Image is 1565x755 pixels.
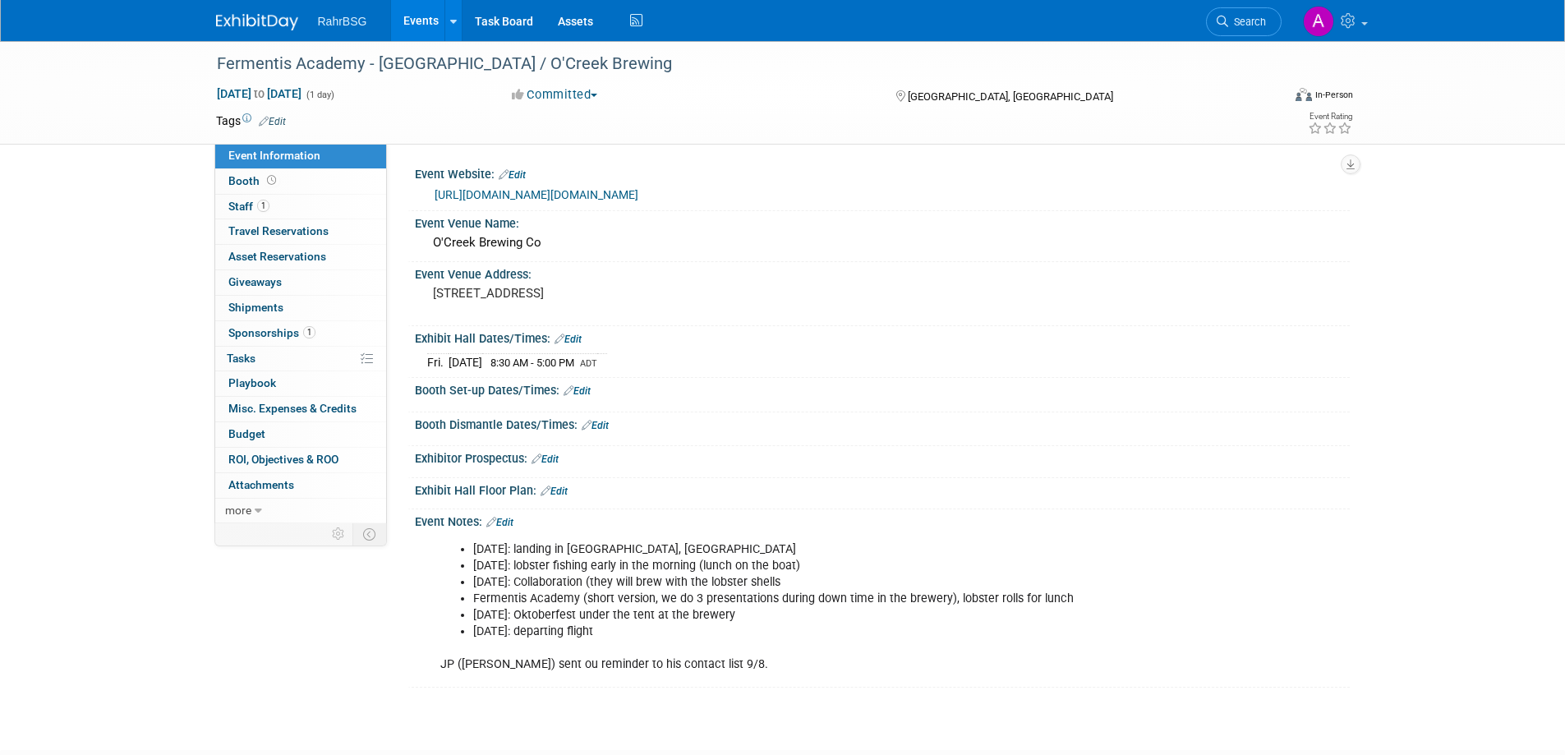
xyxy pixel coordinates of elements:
[228,149,320,162] span: Event Information
[415,509,1350,531] div: Event Notes:
[473,591,1159,607] li: Fermentis Academy (short version, we do 3 presentations during down time in the brewery), lobster...
[228,453,338,466] span: ROI, Objectives & ROO
[228,200,269,213] span: Staff
[215,219,386,244] a: Travel Reservations
[215,195,386,219] a: Staff1
[257,200,269,212] span: 1
[541,486,568,497] a: Edit
[1308,113,1352,121] div: Event Rating
[429,533,1169,682] div: JP ([PERSON_NAME]) sent ou reminder to his contact list 9/8.
[490,357,574,369] span: 8:30 AM - 5:00 PM
[415,412,1350,434] div: Booth Dismantle Dates/Times:
[228,427,265,440] span: Budget
[215,397,386,421] a: Misc. Expenses & Credits
[1228,16,1266,28] span: Search
[1296,88,1312,101] img: Format-Inperson.png
[215,321,386,346] a: Sponsorships1
[415,378,1350,399] div: Booth Set-up Dates/Times:
[228,376,276,389] span: Playbook
[435,188,638,201] a: [URL][DOMAIN_NAME][DOMAIN_NAME]
[1303,6,1334,37] img: Anna-Lisa Brewer
[215,347,386,371] a: Tasks
[473,607,1159,624] li: [DATE]: Oktoberfest under the tent at the brewery
[259,116,286,127] a: Edit
[1206,7,1282,36] a: Search
[415,478,1350,499] div: Exhibit Hall Floor Plan:
[215,473,386,498] a: Attachments
[473,624,1159,640] li: [DATE]: departing flight
[228,250,326,263] span: Asset Reservations
[216,14,298,30] img: ExhibitDay
[228,326,315,339] span: Sponsorships
[264,174,279,186] span: Booth not reserved yet
[473,574,1159,591] li: [DATE]: Collaboration (they will brew with the lobster shells
[415,326,1350,348] div: Exhibit Hall Dates/Times:
[352,523,386,545] td: Toggle Event Tabs
[532,453,559,465] a: Edit
[564,385,591,397] a: Edit
[228,275,282,288] span: Giveaways
[303,326,315,338] span: 1
[433,286,786,301] pre: [STREET_ADDRESS]
[415,262,1350,283] div: Event Venue Address:
[215,169,386,194] a: Booth
[318,15,367,28] span: RahrBSG
[215,296,386,320] a: Shipments
[228,478,294,491] span: Attachments
[216,113,286,129] td: Tags
[908,90,1113,103] span: [GEOGRAPHIC_DATA], [GEOGRAPHIC_DATA]
[473,558,1159,574] li: [DATE]: lobster fishing early in the morning (lunch on the boat)
[582,420,609,431] a: Edit
[215,144,386,168] a: Event Information
[499,169,526,181] a: Edit
[211,49,1257,79] div: Fermentis Academy - [GEOGRAPHIC_DATA] / O'Creek Brewing
[215,499,386,523] a: more
[555,334,582,345] a: Edit
[580,358,597,369] span: ADT
[506,86,604,104] button: Committed
[228,174,279,187] span: Booth
[427,230,1337,256] div: O'Creek Brewing Co
[216,86,302,101] span: [DATE] [DATE]
[227,352,255,365] span: Tasks
[1185,85,1354,110] div: Event Format
[325,523,353,545] td: Personalize Event Tab Strip
[215,245,386,269] a: Asset Reservations
[473,541,1159,558] li: [DATE]: landing in [GEOGRAPHIC_DATA], [GEOGRAPHIC_DATA]
[215,270,386,295] a: Giveaways
[215,448,386,472] a: ROI, Objectives & ROO
[415,446,1350,467] div: Exhibitor Prospectus:
[215,371,386,396] a: Playbook
[228,402,357,415] span: Misc. Expenses & Credits
[251,87,267,100] span: to
[215,422,386,447] a: Budget
[228,301,283,314] span: Shipments
[228,224,329,237] span: Travel Reservations
[427,354,449,371] td: Fri.
[449,354,482,371] td: [DATE]
[486,517,513,528] a: Edit
[225,504,251,517] span: more
[415,211,1350,232] div: Event Venue Name:
[1314,89,1353,101] div: In-Person
[415,162,1350,183] div: Event Website:
[305,90,334,100] span: (1 day)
